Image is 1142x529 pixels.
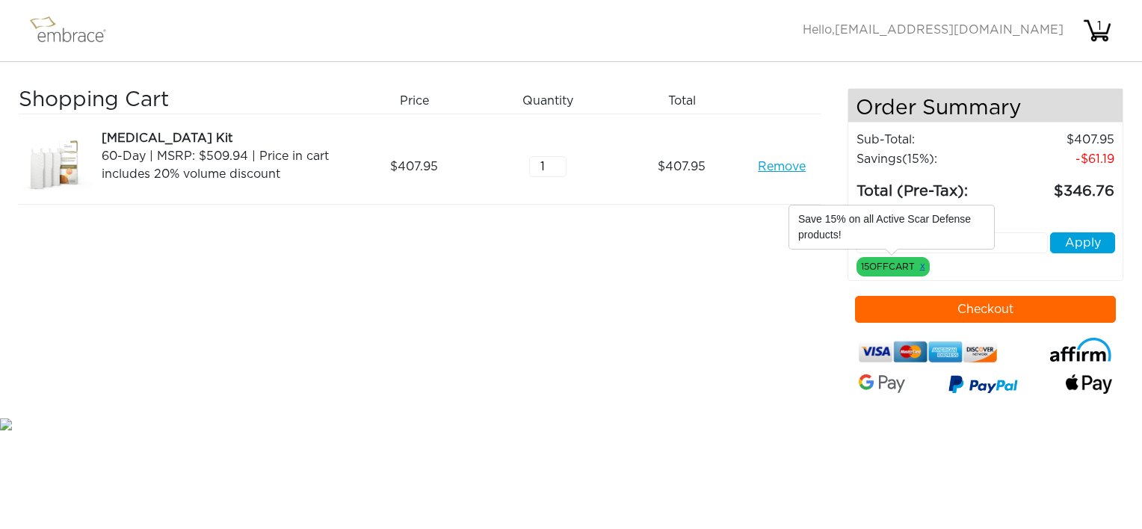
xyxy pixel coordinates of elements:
span: 407.95 [390,158,438,176]
div: Save 15% on all Active Scar Defense products! [789,205,994,249]
td: 346.76 [999,169,1115,203]
h3: Shopping Cart [19,88,342,114]
div: 1 [1084,17,1114,35]
div: Price [353,88,487,114]
span: (15%) [902,153,934,165]
img: logo.png [26,12,123,49]
td: 407.95 [999,130,1115,149]
img: credit-cards.png [859,338,998,366]
td: Total (Pre-Tax): [856,169,999,203]
a: 1 [1082,24,1112,36]
span: Quantity [522,92,573,110]
td: Sub-Total: [856,130,999,149]
img: fullApplePay.png [1066,374,1112,394]
a: Remove [758,158,806,176]
div: [MEDICAL_DATA] Kit [102,129,342,147]
img: Google-Pay-Logo.svg [859,374,905,393]
span: [EMAIL_ADDRESS][DOMAIN_NAME] [835,24,1064,36]
span: 407.95 [658,158,706,176]
img: cart [1082,16,1112,46]
td: 61.19 [999,149,1115,169]
div: Total [620,88,754,114]
div: 60-Day | MSRP: $509.94 | Price in cart includes 20% volume discount [102,147,342,183]
td: Savings : [856,149,999,169]
img: a09f5d18-8da6-11e7-9c79-02e45ca4b85b.jpeg [19,129,93,204]
span: Hello, [803,24,1064,36]
div: 15OFFCART [856,257,930,276]
button: Apply [1050,232,1115,253]
button: Checkout [855,296,1117,323]
a: x [920,259,925,273]
img: affirm-logo.svg [1049,338,1112,362]
h4: Order Summary [848,89,1123,123]
img: paypal-v3.png [948,371,1018,400]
